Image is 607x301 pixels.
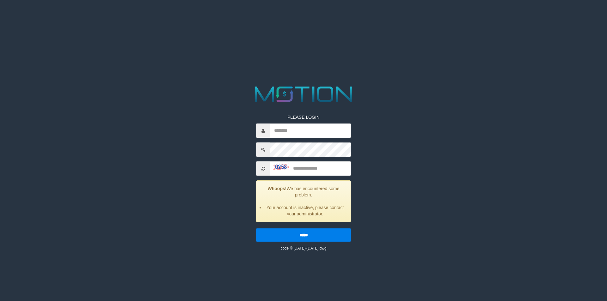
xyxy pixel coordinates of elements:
[250,84,357,105] img: MOTION_logo.png
[273,164,289,170] img: captcha
[256,114,351,120] p: PLEASE LOGIN
[268,186,287,191] strong: Whoops!
[264,204,346,217] li: Your account is inactive, please contact your administrator.
[280,246,326,250] small: code © [DATE]-[DATE] dwg
[256,180,351,222] div: We has encountered some problem.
